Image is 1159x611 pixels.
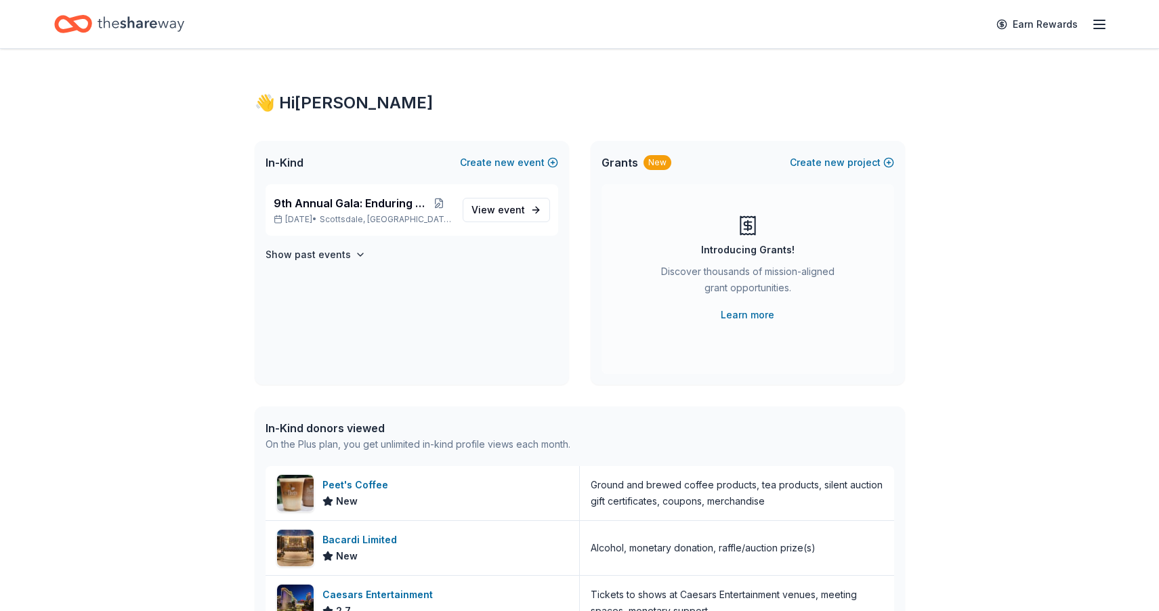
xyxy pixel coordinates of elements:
span: Grants [602,154,638,171]
button: Createnewevent [460,154,558,171]
img: Image for Peet's Coffee [277,475,314,511]
span: New [336,493,358,509]
span: new [824,154,845,171]
a: Earn Rewards [988,12,1086,37]
span: In-Kind [266,154,303,171]
div: In-Kind donors viewed [266,420,570,436]
img: Image for Bacardi Limited [277,530,314,566]
div: Alcohol, monetary donation, raffle/auction prize(s) [591,540,816,556]
div: Introducing Grants! [701,242,795,258]
span: event [498,204,525,215]
div: On the Plus plan, you get unlimited in-kind profile views each month. [266,436,570,452]
a: Learn more [721,307,774,323]
button: Createnewproject [790,154,894,171]
span: Scottsdale, [GEOGRAPHIC_DATA] [320,214,451,225]
button: Show past events [266,247,366,263]
span: View [471,202,525,218]
div: 👋 Hi [PERSON_NAME] [255,92,905,114]
a: Home [54,8,184,40]
a: View event [463,198,550,222]
p: [DATE] • [274,214,452,225]
div: Ground and brewed coffee products, tea products, silent auction gift certificates, coupons, merch... [591,477,883,509]
div: New [644,155,671,170]
span: New [336,548,358,564]
div: Peet's Coffee [322,477,394,493]
div: Bacardi Limited [322,532,402,548]
h4: Show past events [266,247,351,263]
span: 9th Annual Gala: Enduring Hope [274,195,427,211]
div: Discover thousands of mission-aligned grant opportunities. [656,264,840,301]
div: Caesars Entertainment [322,587,438,603]
span: new [494,154,515,171]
